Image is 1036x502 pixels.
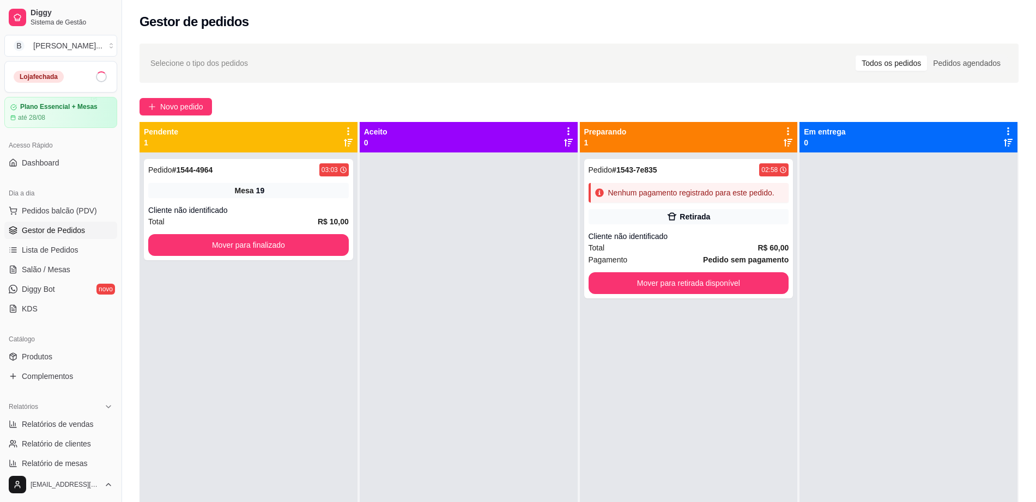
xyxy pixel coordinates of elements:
[589,231,789,242] div: Cliente não identificado
[172,166,213,174] strong: # 1544-4964
[144,137,178,148] p: 1
[14,40,25,51] span: B
[140,13,249,30] h2: Gestor de pedidos
[761,166,778,174] div: 02:58
[4,241,117,259] a: Lista de Pedidos
[22,458,88,469] span: Relatório de mesas
[804,126,845,137] p: Em entrega
[4,35,117,57] button: Select a team
[4,222,117,239] a: Gestor de Pedidos
[4,4,117,30] a: DiggySistema de Gestão
[322,166,338,174] div: 03:03
[589,254,628,266] span: Pagamento
[148,216,165,228] span: Total
[22,205,97,216] span: Pedidos balcão (PDV)
[4,202,117,219] button: Pedidos balcão (PDV)
[4,472,117,498] button: [EMAIL_ADDRESS][DOMAIN_NAME]
[22,157,59,168] span: Dashboard
[14,71,64,83] div: Loja fechada
[31,18,113,27] span: Sistema de Gestão
[927,56,1007,71] div: Pedidos agendados
[144,126,178,137] p: Pendente
[318,217,349,226] strong: R$ 10,00
[148,166,172,174] span: Pedido
[235,185,254,196] span: Mesa
[4,261,117,278] a: Salão / Mesas
[4,97,117,128] a: Plano Essencial + Mesasaté 28/08
[4,300,117,317] a: KDS
[364,137,387,148] p: 0
[22,264,70,275] span: Salão / Mesas
[256,185,265,196] div: 19
[4,280,117,298] a: Diggy Botnovo
[584,137,627,148] p: 1
[31,480,100,489] span: [EMAIL_ADDRESS][DOMAIN_NAME]
[364,126,387,137] p: Aceito
[758,243,789,252] strong: R$ 60,00
[22,438,91,449] span: Relatório de clientes
[9,402,38,411] span: Relatórios
[22,244,78,255] span: Lista de Pedidos
[4,368,117,385] a: Complementos
[4,455,117,472] a: Relatório de mesas
[589,166,613,174] span: Pedido
[150,57,248,69] span: Selecione o tipo dos pedidos
[22,225,85,236] span: Gestor de Pedidos
[31,8,113,18] span: Diggy
[22,419,94,430] span: Relatórios de vendas
[18,113,45,122] article: até 28/08
[20,103,98,111] article: Plano Essencial + Mesas
[148,234,349,256] button: Mover para finalizado
[589,272,789,294] button: Mover para retirada disponível
[4,185,117,202] div: Dia a dia
[33,40,102,51] div: [PERSON_NAME] ...
[4,435,117,452] a: Relatório de clientes
[22,284,55,295] span: Diggy Bot
[703,255,789,264] strong: Pedido sem pagamento
[148,103,156,111] span: plus
[856,56,927,71] div: Todos os pedidos
[584,126,627,137] p: Preparando
[140,98,212,115] button: Novo pedido
[148,205,349,216] div: Cliente não identificado
[22,371,73,382] span: Complementos
[22,303,38,314] span: KDS
[22,351,52,362] span: Produtos
[804,137,845,148] p: 0
[4,330,117,348] div: Catálogo
[4,154,117,172] a: Dashboard
[612,166,657,174] strong: # 1543-7e835
[589,242,605,254] span: Total
[160,101,203,113] span: Novo pedido
[608,187,774,198] div: Nenhum pagamento registrado para este pedido.
[4,415,117,433] a: Relatórios de vendas
[4,348,117,365] a: Produtos
[680,211,710,222] div: Retirada
[4,137,117,154] div: Acesso Rápido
